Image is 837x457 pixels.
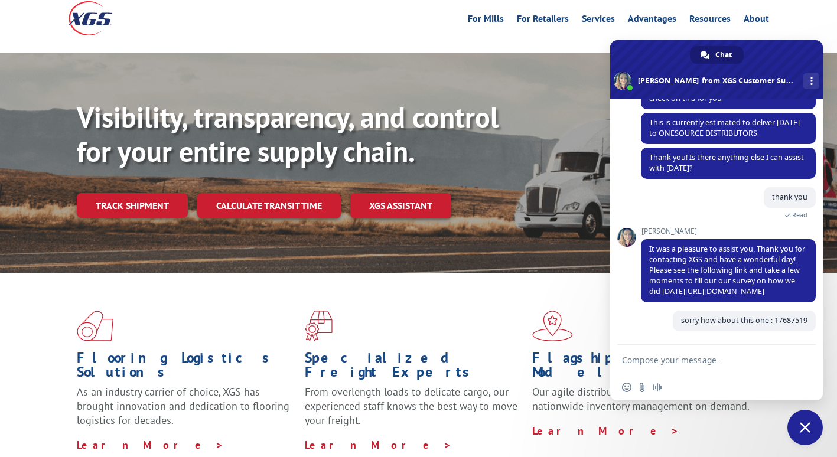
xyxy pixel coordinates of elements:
a: About [744,14,769,27]
a: Learn More > [532,424,679,438]
span: As an industry carrier of choice, XGS has brought innovation and dedication to flooring logistics... [77,385,289,427]
h1: Flooring Logistics Solutions [77,351,296,385]
span: Read [792,211,807,219]
a: Advantages [628,14,676,27]
a: For Mills [468,14,504,27]
span: Audio message [653,383,662,392]
a: Resources [689,14,731,27]
a: XGS ASSISTANT [350,193,451,218]
textarea: Compose your message... [622,355,785,365]
span: This is currently estimated to deliver [DATE] to ONESOURCE DISTRIBUTORS [649,117,800,138]
a: Learn More > [77,438,224,452]
img: xgs-icon-focused-on-flooring-red [305,311,333,341]
span: Our agile distribution network gives you nationwide inventory management on demand. [532,385,750,413]
span: sorry how about this one : 17687519 [681,315,807,325]
a: Calculate transit time [197,193,341,218]
div: Close chat [787,410,823,445]
span: [PERSON_NAME] [641,227,816,236]
span: It was a pleasure to assist you. Thank you for contacting XGS and have a wonderful day! Please se... [649,244,805,296]
span: Insert an emoji [622,383,631,392]
h1: Flagship Distribution Model [532,351,751,385]
a: Learn More > [305,438,452,452]
img: xgs-icon-flagship-distribution-model-red [532,311,573,341]
span: thank you [772,192,807,202]
a: For Retailers [517,14,569,27]
a: Services [582,14,615,27]
span: Thank you! Is there anything else I can assist with [DATE]? [649,152,804,173]
a: Track shipment [77,193,188,218]
p: From overlength loads to delicate cargo, our experienced staff knows the best way to move your fr... [305,385,524,438]
span: Chat [715,46,732,64]
span: Send a file [637,383,647,392]
a: [URL][DOMAIN_NAME] [685,286,764,296]
img: xgs-icon-total-supply-chain-intelligence-red [77,311,113,341]
div: Chat [690,46,744,64]
h1: Specialized Freight Experts [305,351,524,385]
div: More channels [803,73,819,89]
b: Visibility, transparency, and control for your entire supply chain. [77,99,499,169]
